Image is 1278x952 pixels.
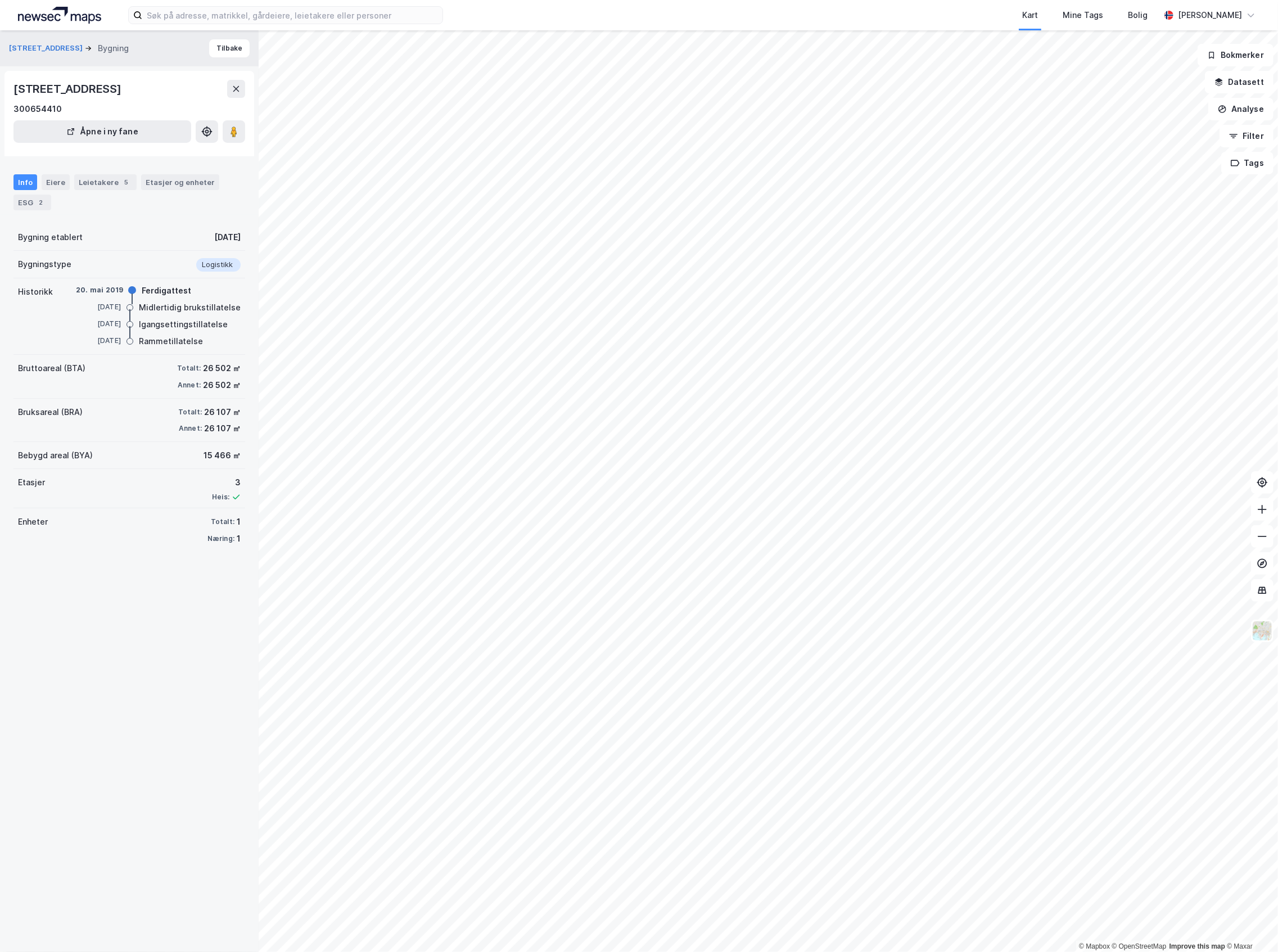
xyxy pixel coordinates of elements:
[18,515,48,529] div: Enheter
[18,362,85,375] div: Bruttoareal (BTA)
[139,301,241,314] div: Midlertidig brukstillatelse
[74,174,137,190] div: Leietakere
[18,285,53,299] div: Historikk
[204,449,241,462] div: 15 466 ㎡
[121,177,132,188] div: 5
[237,532,241,545] div: 1
[146,177,215,187] div: Etasjer og enheter
[98,42,129,55] div: Bygning
[1022,8,1038,22] div: Kart
[139,318,228,331] div: Igangsettingstillatelse
[1112,942,1167,950] a: OpenStreetMap
[211,517,234,526] div: Totalt:
[76,302,121,312] div: [DATE]
[1222,898,1278,952] iframe: Chat Widget
[1198,44,1274,66] button: Bokmerker
[13,80,124,98] div: [STREET_ADDRESS]
[204,405,241,419] div: 26 107 ㎡
[9,43,85,54] button: [STREET_ADDRESS]
[13,102,62,116] div: 300654410
[1128,8,1148,22] div: Bolig
[212,476,241,489] div: 3
[214,231,241,244] div: [DATE]
[13,120,191,143] button: Åpne i ny fane
[212,493,229,502] div: Heis:
[18,476,45,489] div: Etasjer
[18,258,71,271] div: Bygningstype
[18,231,83,244] div: Bygning etablert
[18,7,101,24] img: logo.a4113a55bc3d86da70a041830d287a7e.svg
[1063,8,1103,22] div: Mine Tags
[1205,71,1274,93] button: Datasett
[13,174,37,190] div: Info
[13,195,51,210] div: ESG
[18,405,83,419] div: Bruksareal (BRA)
[177,364,201,373] div: Totalt:
[76,336,121,346] div: [DATE]
[178,408,202,417] div: Totalt:
[42,174,70,190] div: Eiere
[1220,125,1274,147] button: Filter
[237,515,241,529] div: 1
[1178,8,1242,22] div: [PERSON_NAME]
[209,39,250,57] button: Tilbake
[1208,98,1274,120] button: Analyse
[35,197,47,208] div: 2
[76,319,121,329] div: [DATE]
[178,381,201,390] div: Annet:
[204,422,241,435] div: 26 107 ㎡
[207,534,234,543] div: Næring:
[1079,942,1110,950] a: Mapbox
[179,424,202,433] div: Annet:
[203,362,241,375] div: 26 502 ㎡
[142,284,191,297] div: Ferdigattest
[142,7,442,24] input: Søk på adresse, matrikkel, gårdeiere, leietakere eller personer
[1169,942,1225,950] a: Improve this map
[1221,152,1274,174] button: Tags
[18,449,93,462] div: Bebygd areal (BYA)
[76,285,123,295] div: 20. mai 2019
[203,378,241,392] div: 26 502 ㎡
[1252,620,1273,642] img: Z
[139,335,203,348] div: Rammetillatelse
[1222,898,1278,952] div: Kontrollprogram for chat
